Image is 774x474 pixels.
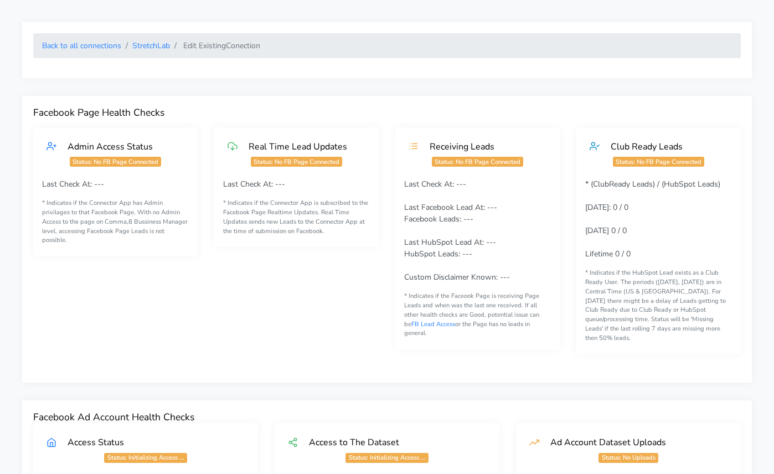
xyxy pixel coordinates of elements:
[404,292,539,337] span: * Indicates if the Faceook Page is receiving Page Leads and when was the last one received. If al...
[345,453,428,463] span: Status: Initializing Access ...
[598,453,658,463] span: Status: No Uploads
[404,214,473,224] span: Facebook Leads: ---
[298,436,486,448] div: Access to The Dataset
[251,157,342,167] span: Status: No FB Page Connected
[223,199,370,236] small: * Indicates if the Connector App is subscribed to the Facebook Page Realtime Updates. Real Time U...
[585,179,720,189] span: * (ClubReady Leads) / (HubSpot Leads)
[170,40,260,51] li: Edit Existing Conection
[56,141,184,152] div: Admin Access Status
[56,436,245,448] div: Access Status
[33,107,741,118] h4: Facebook Page Health Checks
[419,141,546,152] div: Receiving Leads
[585,225,627,236] span: [DATE] 0 / 0
[432,157,523,167] span: Status: No FB Page Connected
[404,237,496,248] span: Last HubSpot Lead At: ---
[104,453,187,463] span: Status: Initializing Access ...
[404,272,510,282] span: Custom Disclaimer Known: ---
[411,320,455,328] a: FB Lead Access
[238,141,365,152] div: Real Time Lead Updates
[600,141,727,152] div: Club Ready Leads
[585,202,628,213] span: [DATE]: 0 / 0
[613,157,704,167] span: Status: No FB Page Connected
[70,157,161,167] span: Status: No FB Page Connected
[404,202,497,213] span: Last Facebook Lead At: ---
[404,249,472,259] span: HubSpot Leads: ---
[42,199,189,245] small: * Indicates if the Connector App has Admin privilages to that Facebook Page. With no Admin Access...
[404,179,466,189] span: Last Check At: ---
[223,178,370,190] p: Last Check At: ---
[132,40,170,51] a: StretchLab
[33,33,741,58] nav: breadcrumb
[585,249,631,259] span: Lifetime 0 / 0
[42,178,189,190] p: Last Check At: ---
[33,411,741,423] h4: Facebook Ad Account Health Checks
[539,436,727,448] div: Ad Account Dataset Uploads
[585,269,726,342] span: * Indicates if the HubSpot Lead exists as a Club Ready User. The periods ([DATE], [DATE]) are in ...
[42,40,121,51] a: Back to all connections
